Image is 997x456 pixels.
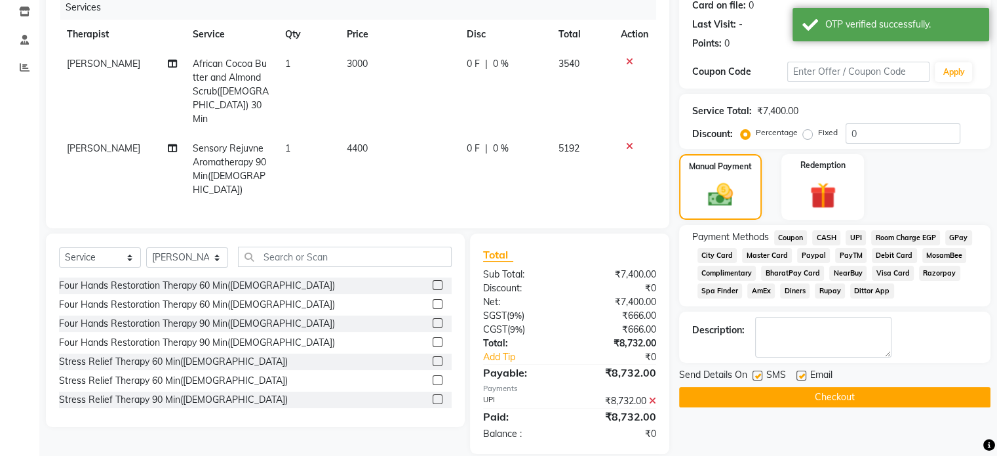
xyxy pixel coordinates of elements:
[570,295,666,309] div: ₹7,400.00
[459,20,551,49] th: Disc
[59,336,335,350] div: Four Hands Restoration Therapy 90 Min([DEMOGRAPHIC_DATA])
[473,394,570,408] div: UPI
[67,142,140,154] span: [PERSON_NAME]
[724,37,730,51] div: 0
[692,37,722,51] div: Points:
[473,350,585,364] a: Add Tip
[509,310,522,321] span: 9%
[679,368,747,384] span: Send Details On
[59,393,288,407] div: Stress Relief Therapy 90 Min([DEMOGRAPHIC_DATA])
[800,159,846,171] label: Redemption
[59,20,185,49] th: Therapist
[467,142,480,155] span: 0 F
[945,230,972,245] span: GPay
[871,230,940,245] span: Room Charge EGP
[59,298,335,312] div: Four Hands Restoration Therapy 60 Min([DEMOGRAPHIC_DATA])
[483,323,507,335] span: CGST
[473,295,570,309] div: Net:
[922,248,967,263] span: MosamBee
[339,20,459,49] th: Price
[747,283,775,299] span: AmEx
[193,58,269,125] span: African Cocoa Butter and Almond Scrub([DEMOGRAPHIC_DATA]) 30 Min
[570,281,666,295] div: ₹0
[742,248,792,263] span: Master Card
[473,323,570,337] div: ( )
[483,248,513,262] span: Total
[570,427,666,441] div: ₹0
[815,283,845,299] span: Rupay
[692,18,736,31] div: Last Visit:
[485,57,488,71] span: |
[485,142,488,155] span: |
[872,248,917,263] span: Debit Card
[570,365,666,381] div: ₹8,732.00
[697,248,737,263] span: City Card
[585,350,665,364] div: ₹0
[551,20,613,49] th: Total
[810,368,832,384] span: Email
[185,20,277,49] th: Service
[570,323,666,337] div: ₹666.00
[473,409,570,425] div: Paid:
[558,58,579,70] span: 3540
[473,427,570,441] div: Balance :
[818,127,838,138] label: Fixed
[67,58,140,70] span: [PERSON_NAME]
[570,337,666,350] div: ₹8,732.00
[467,57,480,71] span: 0 F
[774,230,808,245] span: Coupon
[473,337,570,350] div: Total:
[473,365,570,381] div: Payable:
[285,58,290,70] span: 1
[812,230,840,245] span: CASH
[697,266,756,281] span: Complimentary
[692,65,787,79] div: Coupon Code
[59,317,335,331] div: Four Hands Restoration Therapy 90 Min([DEMOGRAPHIC_DATA])
[697,283,743,299] span: Spa Finder
[473,281,570,295] div: Discount:
[919,266,960,281] span: Razorpay
[483,383,656,394] div: Payments
[510,324,522,335] span: 9%
[689,161,752,173] label: Manual Payment
[59,355,288,369] div: Stress Relief Therapy 60 Min([DEMOGRAPHIC_DATA])
[872,266,914,281] span: Visa Card
[846,230,866,245] span: UPI
[766,368,786,384] span: SMS
[473,309,570,323] div: ( )
[483,310,507,321] span: SGST
[757,104,798,118] div: ₹7,400.00
[570,409,666,425] div: ₹8,732.00
[347,58,368,70] span: 3000
[679,387,990,407] button: Checkout
[613,20,656,49] th: Action
[193,142,266,196] span: Sensory Rejuvne Aromatherapy 90 Min([DEMOGRAPHIC_DATA])
[692,230,769,244] span: Payment Methods
[761,266,824,281] span: BharatPay Card
[570,394,666,408] div: ₹8,732.00
[570,309,666,323] div: ₹666.00
[700,180,741,209] img: _cash.svg
[797,248,830,263] span: Paypal
[59,279,335,293] div: Four Hands Restoration Therapy 60 Min([DEMOGRAPHIC_DATA])
[493,142,509,155] span: 0 %
[756,127,798,138] label: Percentage
[277,20,339,49] th: Qty
[238,247,452,267] input: Search or Scan
[825,18,979,31] div: OTP verified successfully.
[780,283,810,299] span: Diners
[473,268,570,281] div: Sub Total:
[59,374,288,388] div: Stress Relief Therapy 60 Min([DEMOGRAPHIC_DATA])
[829,266,867,281] span: NearBuy
[835,248,867,263] span: PayTM
[285,142,290,154] span: 1
[935,62,972,82] button: Apply
[692,104,752,118] div: Service Total:
[850,283,894,299] span: Dittor App
[570,268,666,281] div: ₹7,400.00
[692,127,733,141] div: Discount:
[787,62,930,82] input: Enter Offer / Coupon Code
[347,142,368,154] span: 4400
[692,323,745,337] div: Description:
[802,179,844,212] img: _gift.svg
